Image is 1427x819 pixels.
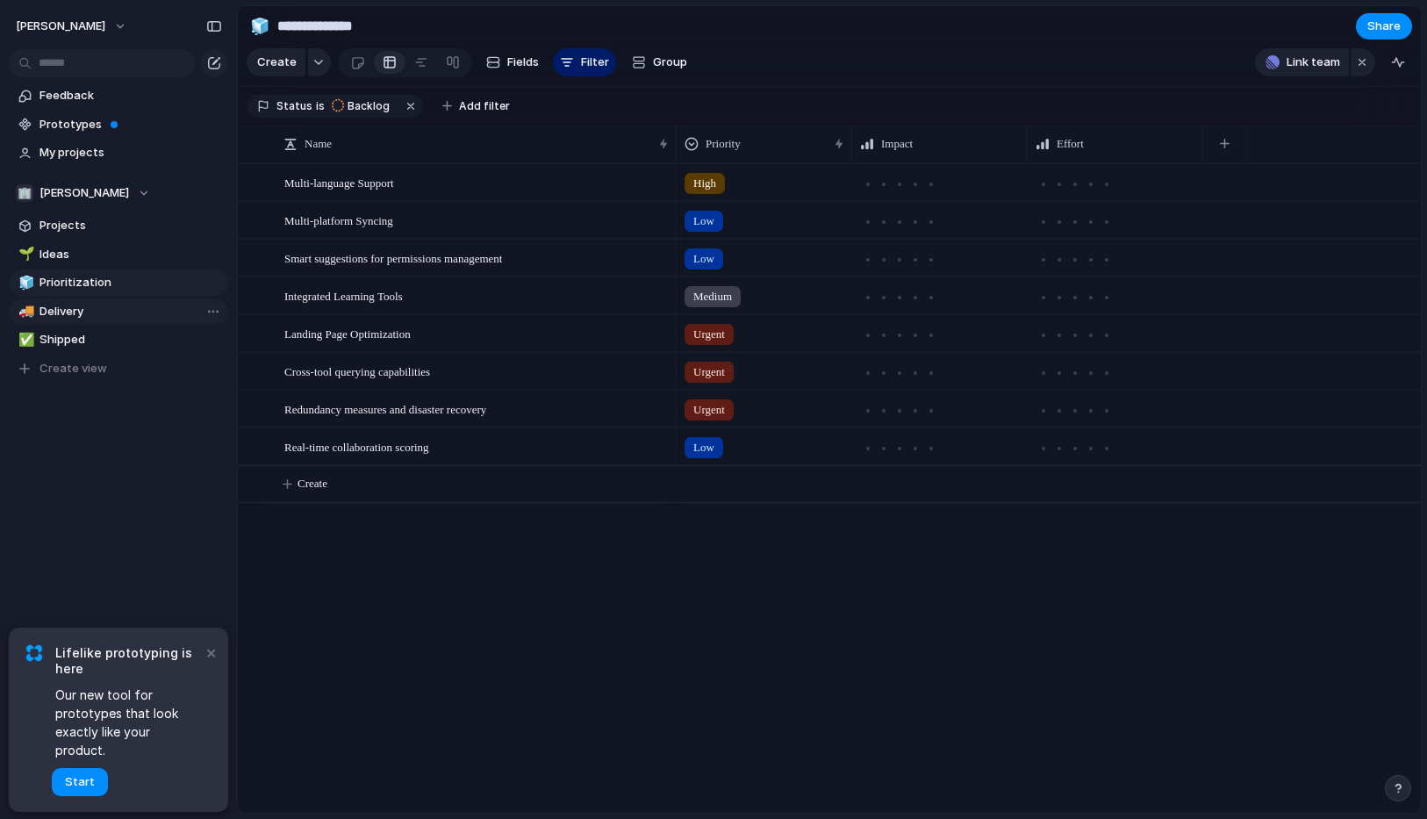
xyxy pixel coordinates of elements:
[200,642,221,663] button: Dismiss
[284,210,393,230] span: Multi-platform Syncing
[39,87,222,104] span: Feedback
[284,285,403,305] span: Integrated Learning Tools
[9,269,228,296] a: 🧊Prioritization
[9,212,228,239] a: Projects
[257,54,297,71] span: Create
[39,217,222,234] span: Projects
[18,330,31,350] div: ✅
[326,97,400,116] button: Backlog
[8,12,136,40] button: [PERSON_NAME]
[316,98,325,114] span: is
[9,111,228,138] a: Prototypes
[284,436,429,456] span: Real-time collaboration scoring
[507,54,539,71] span: Fields
[653,54,687,71] span: Group
[284,361,430,381] span: Cross-tool querying capabilities
[9,241,228,268] a: 🌱Ideas
[706,135,741,153] span: Priority
[9,140,228,166] a: My projects
[1057,135,1084,153] span: Effort
[246,12,274,40] button: 🧊
[65,773,95,791] span: Start
[432,94,520,119] button: Add filter
[39,144,222,162] span: My projects
[9,327,228,353] a: ✅Shipped
[348,98,390,114] span: Backlog
[16,18,105,35] span: [PERSON_NAME]
[693,288,732,305] span: Medium
[693,326,725,343] span: Urgent
[16,331,33,348] button: ✅
[16,274,33,291] button: 🧊
[312,97,328,116] button: is
[39,246,222,263] span: Ideas
[284,399,486,419] span: Redundancy measures and disaster recovery
[881,135,913,153] span: Impact
[581,54,609,71] span: Filter
[250,14,269,38] div: 🧊
[55,686,202,759] span: Our new tool for prototypes that look exactly like your product.
[39,360,107,377] span: Create view
[39,274,222,291] span: Prioritization
[39,303,222,320] span: Delivery
[284,248,502,268] span: Smart suggestions for permissions management
[9,180,228,206] button: 🏢[PERSON_NAME]
[693,250,714,268] span: Low
[9,298,228,325] a: 🚚Delivery
[16,184,33,202] div: 🏢
[693,401,725,419] span: Urgent
[16,303,33,320] button: 🚚
[39,331,222,348] span: Shipped
[479,48,546,76] button: Fields
[39,116,222,133] span: Prototypes
[459,98,510,114] span: Add filter
[553,48,616,76] button: Filter
[16,246,33,263] button: 🌱
[284,323,411,343] span: Landing Page Optimization
[55,645,202,677] span: Lifelike prototyping is here
[18,301,31,321] div: 🚚
[18,273,31,293] div: 🧊
[9,356,228,382] button: Create view
[18,244,31,264] div: 🌱
[1356,13,1412,40] button: Share
[284,172,394,192] span: Multi-language Support
[693,212,714,230] span: Low
[298,475,327,492] span: Create
[39,184,129,202] span: [PERSON_NAME]
[623,48,696,76] button: Group
[305,135,332,153] span: Name
[693,363,725,381] span: Urgent
[1367,18,1401,35] span: Share
[52,768,108,796] button: Start
[247,48,305,76] button: Create
[693,175,716,192] span: High
[1255,48,1349,76] button: Link team
[276,98,312,114] span: Status
[1287,54,1340,71] span: Link team
[693,439,714,456] span: Low
[9,83,228,109] a: Feedback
